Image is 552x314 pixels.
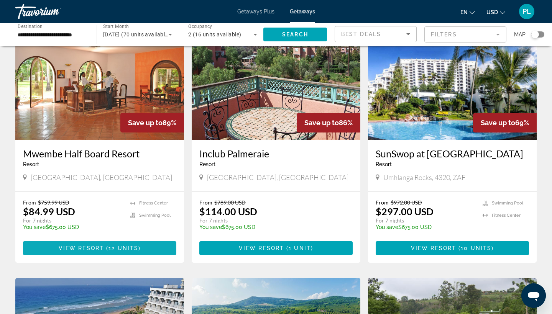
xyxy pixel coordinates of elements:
span: Start Month [103,24,129,29]
div: 69% [473,113,537,132]
img: 5888O01X.jpg [15,18,184,140]
span: Save up to [128,119,163,127]
p: For 7 nights [376,217,475,224]
span: 2 (16 units available) [188,31,242,38]
button: View Resort(10 units) [376,241,529,255]
p: $84.99 USD [23,206,75,217]
span: Best Deals [341,31,381,37]
span: ( ) [456,245,494,251]
button: User Menu [517,3,537,20]
span: Fitness Center [492,213,521,218]
span: [GEOGRAPHIC_DATA], [GEOGRAPHIC_DATA] [31,173,172,182]
button: Filter [424,26,506,43]
span: You save [376,224,398,230]
span: You save [199,224,222,230]
a: Getaways [290,8,315,15]
span: [DATE] (70 units available) [103,31,170,38]
span: 10 units [461,245,491,251]
span: Save up to [481,119,515,127]
span: Resort [376,161,392,167]
span: Resort [23,161,39,167]
button: View Resort(1 unit) [199,241,353,255]
span: 1 unit [289,245,311,251]
a: SunSwop at [GEOGRAPHIC_DATA] [376,148,529,159]
p: $297.00 USD [376,206,434,217]
a: Mwembe Half Board Resort [23,148,176,159]
span: From [23,199,36,206]
span: ( ) [284,245,313,251]
span: $789.00 USD [214,199,246,206]
button: Search [263,28,327,41]
span: Swimming Pool [492,201,523,206]
div: 89% [120,113,184,132]
iframe: Button to launch messaging window [521,283,546,308]
span: 12 units [108,245,138,251]
button: Change currency [486,7,505,18]
span: en [460,9,468,15]
span: $972.00 USD [391,199,422,206]
span: $759.99 USD [38,199,69,206]
a: Travorium [15,2,92,21]
p: $675.00 USD [199,224,345,230]
p: For 7 nights [23,217,122,224]
mat-select: Sort by [341,29,410,39]
button: View Resort(12 units) [23,241,176,255]
p: For 7 nights [199,217,345,224]
span: Swimming Pool [139,213,171,218]
span: Save up to [304,119,339,127]
span: View Resort [411,245,456,251]
span: From [376,199,389,206]
a: Inclub Palmeraie [199,148,353,159]
span: Fitness Center [139,201,168,206]
span: Occupancy [188,24,212,29]
span: From [199,199,212,206]
img: ii_ucb1.jpg [368,18,537,140]
a: Getaways Plus [237,8,274,15]
span: View Resort [239,245,284,251]
span: View Resort [59,245,104,251]
span: USD [486,9,498,15]
span: Search [282,31,308,38]
span: You save [23,224,46,230]
span: ( ) [104,245,141,251]
img: 3230O01X.jpg [192,18,360,140]
p: $675.00 USD [376,224,475,230]
p: $675.00 USD [23,224,122,230]
button: Change language [460,7,475,18]
p: $114.00 USD [199,206,257,217]
div: 86% [297,113,360,132]
span: Umhlanga Rocks, 4320, ZAF [383,173,465,182]
span: Destination [18,23,43,29]
span: [GEOGRAPHIC_DATA], [GEOGRAPHIC_DATA] [207,173,348,182]
span: Map [514,29,526,40]
span: Resort [199,161,215,167]
span: PL [522,8,531,15]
